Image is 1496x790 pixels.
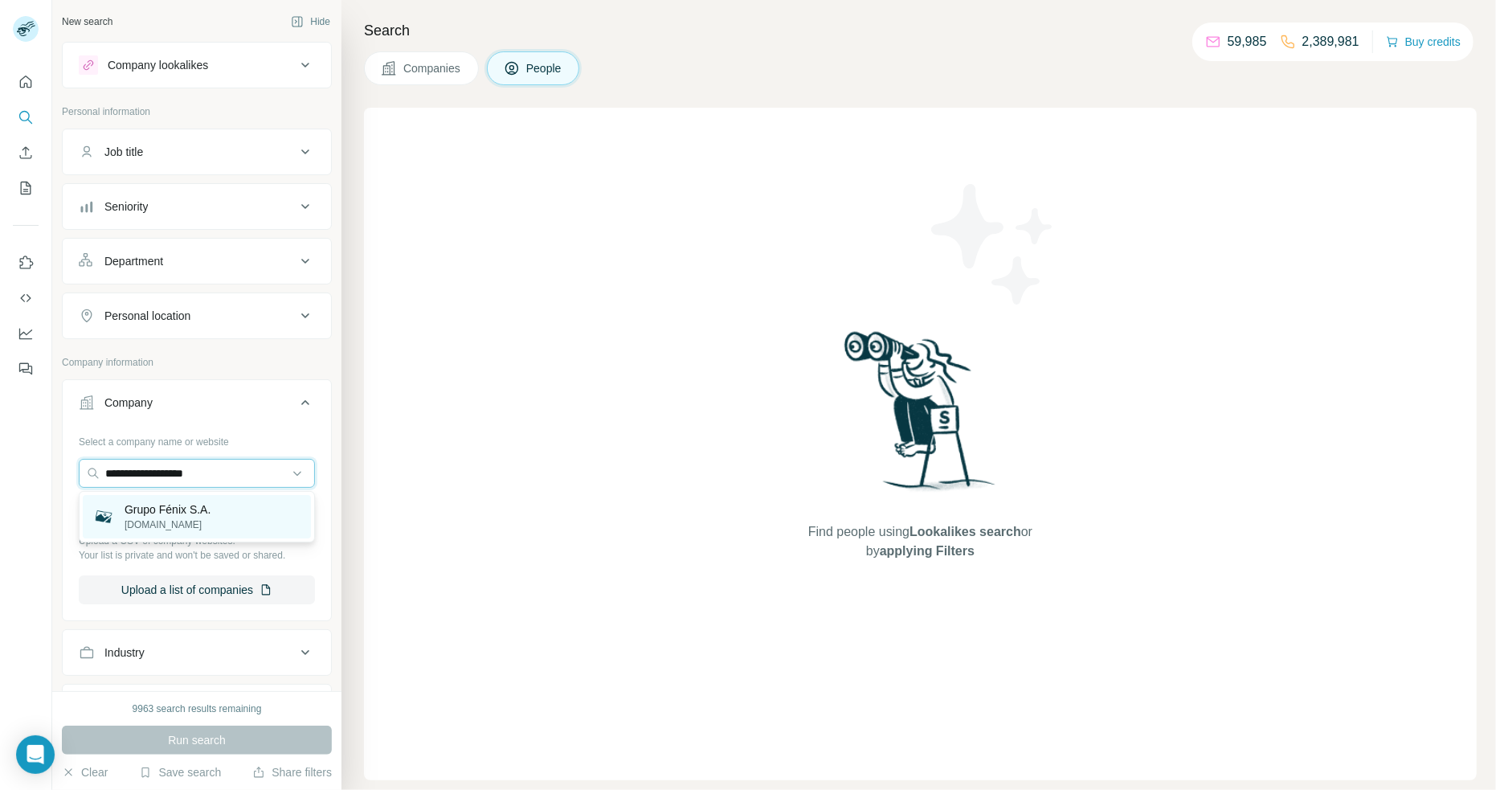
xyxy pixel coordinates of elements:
[62,764,108,780] button: Clear
[63,187,331,226] button: Seniority
[16,735,55,774] div: Open Intercom Messenger
[909,525,1021,538] span: Lookalikes search
[63,133,331,171] button: Job title
[13,248,39,277] button: Use Surfe on LinkedIn
[104,395,153,411] div: Company
[104,199,148,215] div: Seniority
[1228,32,1267,51] p: 59,985
[63,633,331,672] button: Industry
[13,138,39,167] button: Enrich CSV
[63,383,331,428] button: Company
[63,688,331,727] button: HQ location
[403,60,462,76] span: Companies
[133,702,262,716] div: 9963 search results remaining
[921,172,1065,317] img: Surfe Illustration - Stars
[1302,32,1359,51] p: 2,389,981
[13,354,39,383] button: Feedback
[125,501,211,518] p: Grupo Fénix S.A.
[104,308,190,324] div: Personal location
[13,68,39,96] button: Quick start
[62,14,112,29] div: New search
[13,284,39,313] button: Use Surfe API
[280,10,341,34] button: Hide
[364,19,1477,42] h4: Search
[104,645,145,661] div: Industry
[837,327,1004,506] img: Surfe Illustration - Woman searching with binoculars
[62,355,332,370] p: Company information
[79,575,315,604] button: Upload a list of companies
[125,518,211,532] p: [DOMAIN_NAME]
[13,103,39,132] button: Search
[108,57,208,73] div: Company lookalikes
[139,764,221,780] button: Save search
[880,544,975,558] span: applying Filters
[79,548,315,563] p: Your list is private and won't be saved or shared.
[104,253,163,269] div: Department
[526,60,563,76] span: People
[13,319,39,348] button: Dashboard
[63,297,331,335] button: Personal location
[63,242,331,280] button: Department
[791,522,1048,561] span: Find people using or by
[1386,31,1461,53] button: Buy credits
[13,174,39,203] button: My lists
[63,46,331,84] button: Company lookalikes
[79,428,315,449] div: Select a company name or website
[92,506,115,528] img: Grupo Fénix S.A.
[104,144,143,160] div: Job title
[62,104,332,119] p: Personal information
[252,764,332,780] button: Share filters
